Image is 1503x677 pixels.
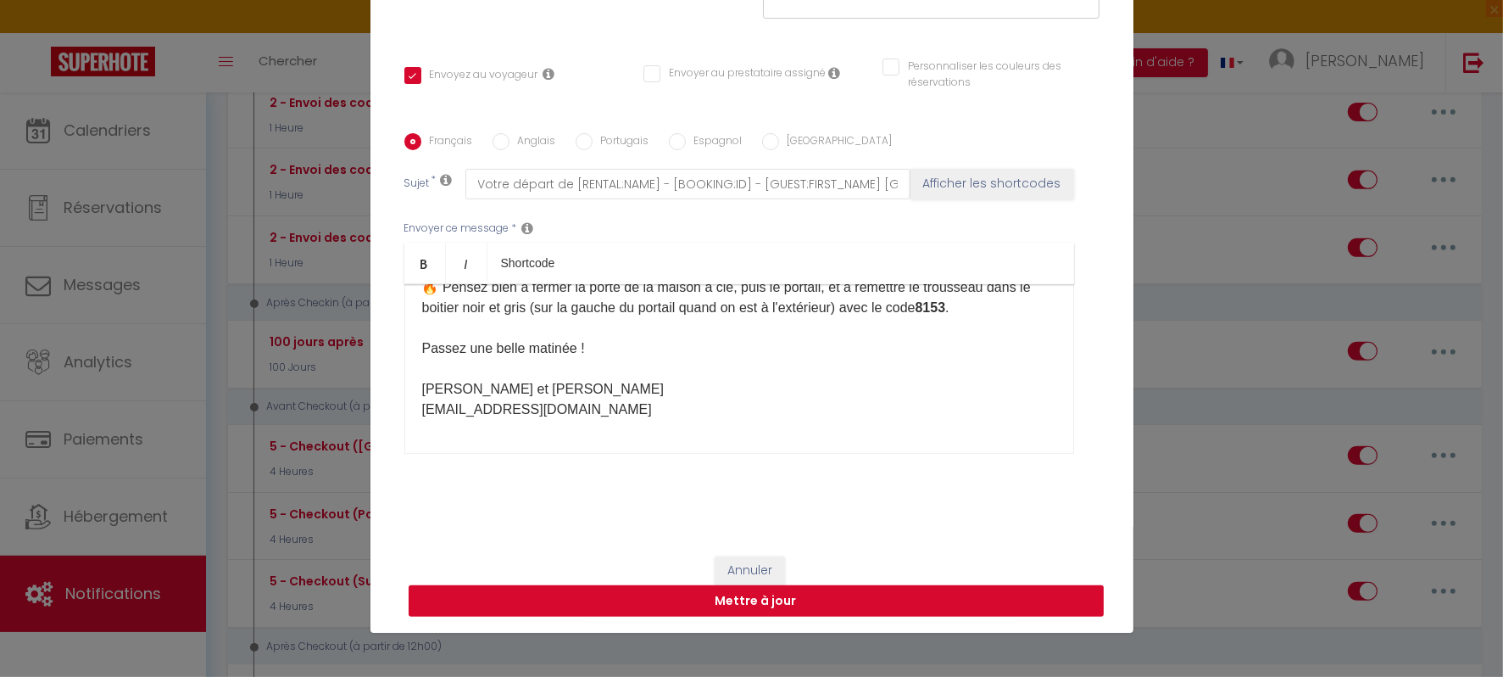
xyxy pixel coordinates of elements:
[404,221,509,237] label: Envoyer ce message
[441,173,453,187] i: Subject
[421,67,538,86] label: Envoyez au voyageur
[509,133,556,152] label: Anglais
[404,243,446,283] a: Bold
[910,169,1074,199] button: Afficher les shortcodes
[543,67,555,81] i: Envoyer au voyageur
[779,133,893,152] label: [GEOGRAPHIC_DATA]
[715,557,785,585] button: Annuler
[487,243,569,283] a: Shortcode
[422,257,1056,420] p: 🔥​ Nous demandons à ce que les poubelles soient jetées, la vaisselle rangée et les draps enlevés....
[404,176,430,193] label: Sujet
[828,66,840,80] i: Envoyer au prestataire si il est assigné
[916,300,946,315] b: 8153
[686,133,743,152] label: Espagnol
[593,133,649,152] label: Portugais
[421,133,473,152] label: Français
[522,221,534,235] i: Message
[446,243,487,283] a: Italic
[409,585,1104,618] button: Mettre à jour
